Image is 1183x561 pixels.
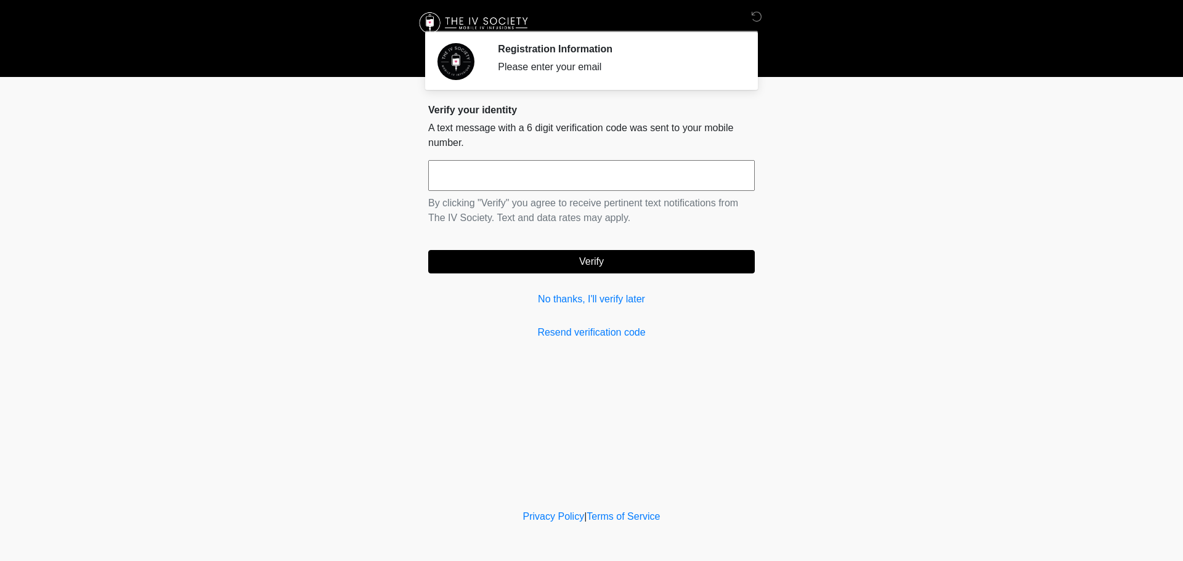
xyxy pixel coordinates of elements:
a: | [584,511,587,522]
button: Verify [428,250,755,273]
h2: Registration Information [498,43,736,55]
h2: Verify your identity [428,104,755,116]
a: No thanks, I'll verify later [428,292,755,307]
p: By clicking "Verify" you agree to receive pertinent text notifications from The IV Society. Text ... [428,196,755,225]
div: Please enter your email [498,60,736,75]
a: Terms of Service [587,511,660,522]
a: Resend verification code [428,325,755,340]
img: Agent Avatar [437,43,474,80]
img: The IV Society Logo [416,9,534,37]
p: A text message with a 6 digit verification code was sent to your mobile number. [428,121,755,150]
a: Privacy Policy [523,511,585,522]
